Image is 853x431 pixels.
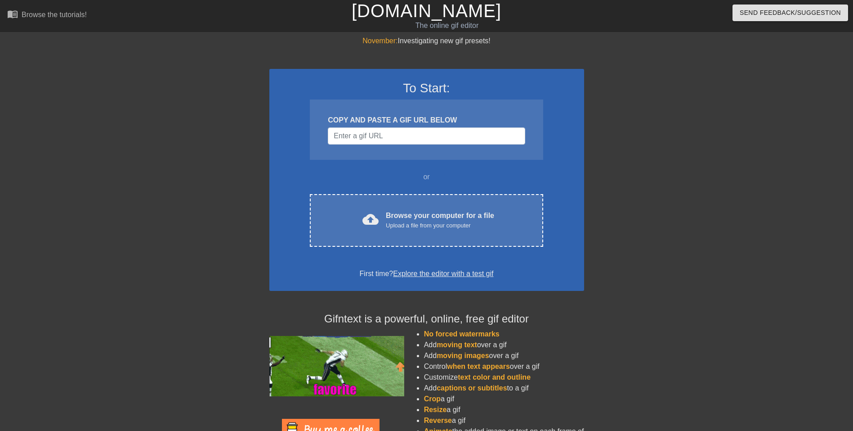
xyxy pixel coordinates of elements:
[22,11,87,18] div: Browse the tutorials!
[424,340,584,350] li: Add over a gif
[740,7,841,18] span: Send Feedback/Suggestion
[424,404,584,415] li: a gif
[437,341,477,349] span: moving text
[7,9,87,23] a: Browse the tutorials!
[352,1,501,21] a: [DOMAIN_NAME]
[424,395,441,403] span: Crop
[269,313,584,326] h4: Gifntext is a powerful, online, free gif editor
[269,336,404,396] img: football_small.gif
[289,20,605,31] div: The online gif editor
[281,81,572,96] h3: To Start:
[362,211,379,227] span: cloud_upload
[328,115,525,126] div: COPY AND PASTE A GIF URL BELOW
[424,372,584,383] li: Customize
[437,352,489,359] span: moving images
[424,383,584,394] li: Add to a gif
[424,350,584,361] li: Add over a gif
[293,172,561,182] div: or
[281,268,572,279] div: First time?
[732,5,848,21] button: Send Feedback/Suggestion
[447,363,510,370] span: when text appears
[362,37,397,45] span: November:
[424,394,584,404] li: a gif
[424,415,584,426] li: a gif
[386,210,494,230] div: Browse your computer for a file
[424,361,584,372] li: Control over a gif
[7,9,18,19] span: menu_book
[328,127,525,145] input: Username
[424,417,452,424] span: Reverse
[393,270,493,277] a: Explore the editor with a test gif
[386,221,494,230] div: Upload a file from your computer
[424,406,447,413] span: Resize
[424,330,500,338] span: No forced watermarks
[269,36,584,46] div: Investigating new gif presets!
[458,373,531,381] span: text color and outline
[437,384,507,392] span: captions or subtitles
